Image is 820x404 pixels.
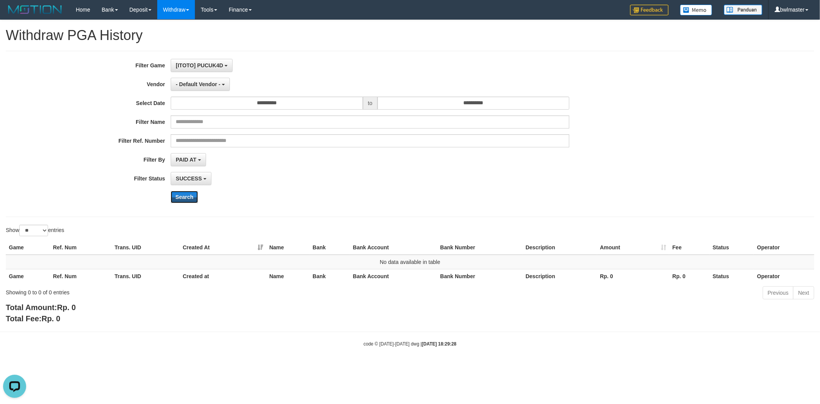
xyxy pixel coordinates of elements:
th: Description [522,240,597,255]
b: Total Amount: [6,303,76,312]
th: Description [522,269,597,283]
th: Trans. UID [111,240,180,255]
th: Bank [309,269,350,283]
th: Bank Number [437,269,522,283]
span: SUCCESS [176,175,202,182]
button: SUCCESS [171,172,211,185]
span: - Default Vendor - [176,81,220,87]
button: PAID AT [171,153,206,166]
th: Ref. Num [50,240,111,255]
b: Total Fee: [6,314,60,323]
button: Open LiveChat chat widget [3,3,26,26]
a: Previous [763,286,793,299]
span: Rp. 0 [42,314,60,323]
select: Showentries [19,225,48,236]
img: panduan.png [724,5,762,15]
label: Show entries [6,225,64,236]
div: Showing 0 to 0 of 0 entries [6,285,336,296]
th: Bank [309,240,350,255]
span: [ITOTO] PUCUK4D [176,62,223,68]
img: Button%20Memo.svg [680,5,712,15]
button: - Default Vendor - [171,78,230,91]
th: Name [266,269,310,283]
th: Bank Account [350,240,437,255]
th: Name [266,240,310,255]
th: Trans. UID [111,269,180,283]
th: Operator [754,240,814,255]
th: Amount: activate to sort column ascending [597,240,669,255]
strong: [DATE] 18:29:28 [422,341,456,347]
a: Next [793,286,814,299]
button: [ITOTO] PUCUK4D [171,59,233,72]
th: Rp. 0 [669,269,710,283]
th: Created At: activate to sort column ascending [180,240,266,255]
span: Rp. 0 [57,303,76,312]
span: PAID AT [176,157,196,163]
span: to [363,97,378,110]
th: Status [710,240,754,255]
th: Fee [669,240,710,255]
th: Status [710,269,754,283]
th: Bank Account [350,269,437,283]
img: MOTION_logo.png [6,4,64,15]
td: No data available in table [6,255,814,269]
th: Game [6,240,50,255]
th: Ref. Num [50,269,111,283]
th: Created at [180,269,266,283]
th: Game [6,269,50,283]
img: Feedback.jpg [630,5,669,15]
th: Bank Number [437,240,522,255]
small: code © [DATE]-[DATE] dwg | [364,341,457,347]
th: Operator [754,269,814,283]
button: Search [171,191,198,203]
th: Rp. 0 [597,269,669,283]
h1: Withdraw PGA History [6,28,814,43]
